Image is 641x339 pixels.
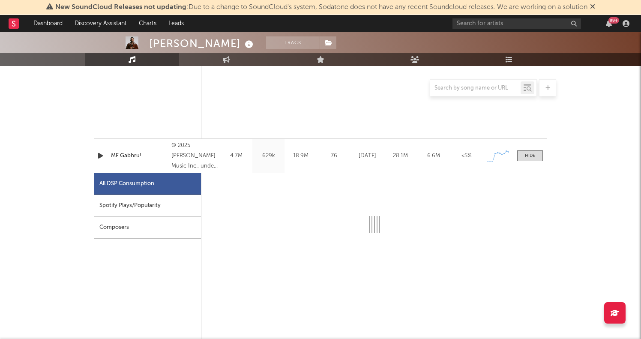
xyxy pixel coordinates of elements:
[69,15,133,32] a: Discovery Assistant
[27,15,69,32] a: Dashboard
[386,152,415,160] div: 28.1M
[133,15,162,32] a: Charts
[419,152,448,160] div: 6.6M
[606,20,612,27] button: 99+
[266,36,320,49] button: Track
[94,195,201,217] div: Spotify Plays/Popularity
[287,152,315,160] div: 18.9M
[162,15,190,32] a: Leads
[430,85,521,92] input: Search by song name or URL
[55,4,587,11] span: : Due to a change to SoundCloud's system, Sodatone does not have any recent Soundcloud releases. ...
[353,152,382,160] div: [DATE]
[94,173,201,195] div: All DSP Consumption
[319,152,349,160] div: 76
[171,141,218,171] div: © 2025 [PERSON_NAME] Music Inc., under exclusive license to Warner Music Canada Co. / Warner Musi...
[608,17,619,24] div: 99 +
[590,4,595,11] span: Dismiss
[255,152,282,160] div: 629k
[111,152,167,160] a: MF Gabhru!
[452,152,481,160] div: <5%
[99,179,154,189] div: All DSP Consumption
[222,152,250,160] div: 4.7M
[94,217,201,239] div: Composers
[149,36,255,51] div: [PERSON_NAME]
[55,4,186,11] span: New SoundCloud Releases not updating
[452,18,581,29] input: Search for artists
